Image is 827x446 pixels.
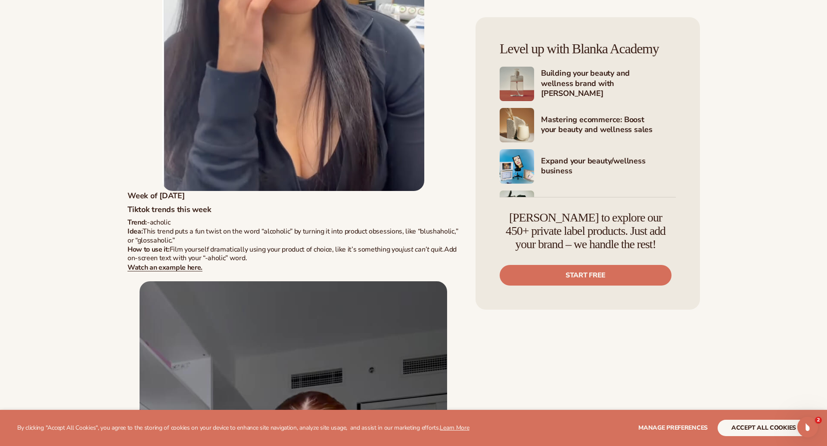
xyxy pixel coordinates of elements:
a: Shopify Image 9 Expand your beauty/wellness business [500,149,676,184]
span: 2 [815,417,822,424]
a: Watch an example here. [127,263,202,272]
em: just can’t quit. [402,245,444,254]
p: By clicking "Accept All Cookies", you agree to the storing of cookies on your device to enhance s... [17,424,469,432]
img: Shopify Image 8 [500,108,534,142]
a: Shopify Image 8 Mastering ecommerce: Boost your beauty and wellness sales [500,108,676,142]
span: Idea: [127,227,143,236]
a: Shopify Image 10 Marketing your beauty and wellness brand 101 [500,191,676,225]
iframe: Intercom live chat [797,417,818,437]
strong: Tiktok trends this week [127,204,211,215]
h4: Mastering ecommerce: Boost your beauty and wellness sales [541,115,676,136]
h4: Level up with Blanka Academy [500,41,676,56]
strong: How to use it: [127,245,170,254]
strong: Trend: [127,218,147,227]
img: Shopify Image 9 [500,149,534,184]
span: Manage preferences [638,424,708,432]
button: accept all cookies [718,420,810,436]
img: Shopify Image 10 [500,191,534,225]
h5: Week of [DATE] [127,191,459,201]
h4: Expand your beauty/wellness business [541,156,676,177]
h4: [PERSON_NAME] to explore our 450+ private label products. Just add your brand – we handle the rest! [500,211,672,251]
button: Manage preferences [638,420,708,436]
a: Start free [500,265,672,286]
a: Shopify Image 7 Building your beauty and wellness brand with [PERSON_NAME] [500,67,676,101]
img: Shopify Image 7 [500,67,534,101]
a: Learn More [440,424,469,432]
h4: Building your beauty and wellness brand with [PERSON_NAME] [541,68,676,99]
